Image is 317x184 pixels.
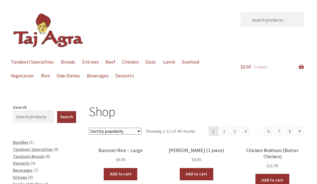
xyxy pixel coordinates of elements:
span: 4 [32,160,34,166]
a: Add to cart: “Basmati Rice - Large” [104,168,138,180]
a: Desserts [13,160,30,166]
span: $ [116,157,118,162]
a: Desserts [113,69,137,83]
a: Page 2 [219,126,229,136]
h2: Chicken Makhani (Butter Chicken) [241,147,304,159]
a: Page 4 [241,126,251,136]
a: Side Dishes [54,69,83,83]
a: Chicken Makhani (Butter Chicken) $21.90 [241,147,304,169]
a: Beverages [13,167,33,173]
a: Bundles [13,139,28,145]
span: 8 [30,174,32,180]
a: Page 8 [285,126,295,136]
span: 1 [30,139,33,145]
a: Basmati Rice – Large $6.00 [89,147,152,163]
h2: [PERSON_NAME] (1 piece) [165,147,228,153]
p: Showing 1–12 of 90 results [146,126,195,136]
a: Beef [102,55,118,69]
span: 7 [35,167,37,173]
span: Page 1 [209,126,219,136]
a: Seafood [179,55,202,69]
a: → [295,126,304,136]
a: Tandoori Specialties [13,147,53,152]
span: 0.00 [241,64,251,70]
input: Search products… [13,111,54,123]
h1: Shop [89,104,304,119]
nav: Product Pagination [209,126,304,136]
a: Goat [143,55,159,69]
label: Search [13,104,27,110]
span: 8 [47,154,49,159]
a: Page 6 [264,126,274,136]
a: Vegetarian [8,69,37,83]
button: Search [57,111,76,123]
bdi: 4.50 [192,157,201,162]
select: Shop order [89,128,142,135]
span: $ [192,157,194,162]
span: 0 items [254,64,267,70]
a: Breads [58,55,78,69]
a: Page 3 [230,126,240,136]
a: $0.00 0 items [241,55,304,79]
bdi: 21.90 [267,163,278,168]
a: Beverages [84,69,111,83]
a: Page 7 [274,126,284,136]
span: $ [267,163,269,168]
input: Search products… [241,13,304,27]
img: Dickson | Taj Agra Indian Restaurant [13,13,84,48]
a: Entrees [13,174,27,180]
a: Entrees [79,55,102,69]
bdi: 6.00 [116,157,125,162]
a: [PERSON_NAME] (1 piece) $4.50 [165,147,228,163]
a: Tandoori Breads [13,154,45,159]
span: 8 [55,147,57,152]
a: Chicken [119,55,142,69]
span: … [251,126,263,136]
a: Add to cart: “Garlic Naan (1 piece)” [180,168,214,180]
h2: Basmati Rice – Large [89,147,152,153]
a: Rice [38,69,53,83]
span: $ [241,64,243,70]
a: Lamb [160,55,178,69]
nav: Primary Navigation [13,55,228,83]
a: Tandoori Specialties [8,55,57,69]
